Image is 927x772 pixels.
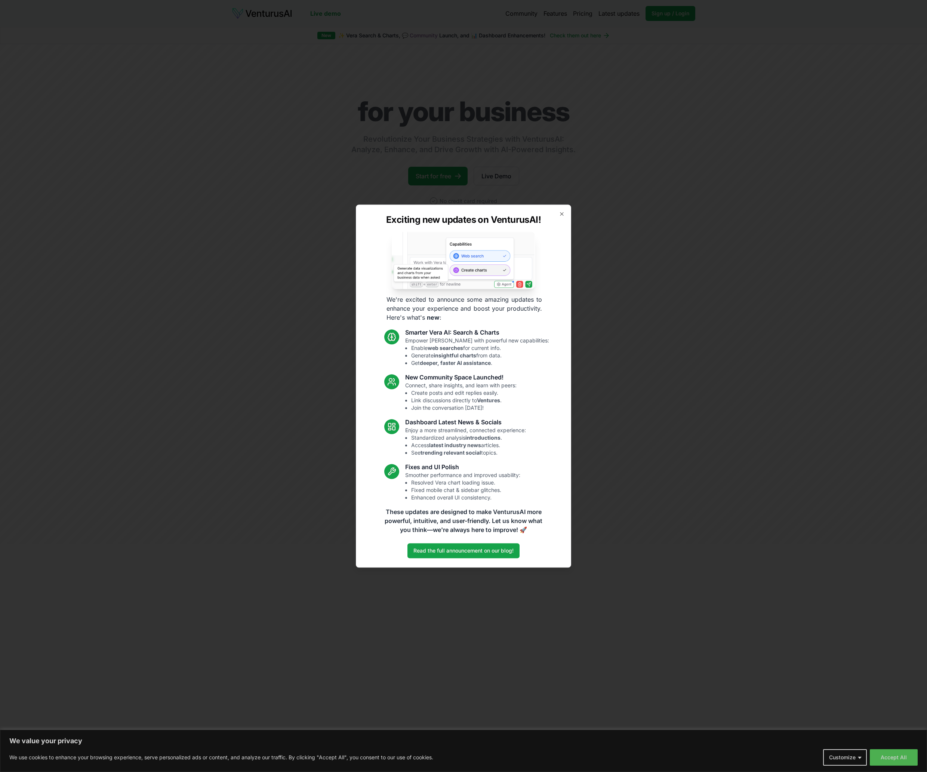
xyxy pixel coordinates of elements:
[392,232,535,289] img: Vera AI
[405,471,520,501] p: Smoother performance and improved usability:
[428,345,463,351] strong: web searches
[405,462,520,471] h3: Fixes and UI Polish
[407,543,520,558] a: Read the full announcement on our blog!
[434,352,476,359] strong: insightful charts
[381,295,548,322] p: We're excited to announce some amazing updates to enhance your experience and boost your producti...
[405,373,517,382] h3: New Community Space Launched!
[405,328,549,337] h3: Smarter Vera AI: Search & Charts
[429,442,481,448] strong: latest industry news
[405,427,526,456] p: Enjoy a more streamlined, connected experience:
[421,449,481,456] strong: trending relevant social
[411,434,526,442] li: Standardized analysis .
[386,214,541,226] h2: Exciting new updates on VenturusAI!
[411,449,526,456] li: See topics.
[411,344,549,352] li: Enable for current info.
[411,352,549,359] li: Generate from data.
[411,404,517,412] li: Join the conversation [DATE]!
[380,507,547,534] p: These updates are designed to make VenturusAI more powerful, intuitive, and user-friendly. Let us...
[411,359,549,367] li: Get .
[411,494,520,501] li: Enhanced overall UI consistency.
[420,360,491,366] strong: deeper, faster AI assistance
[411,442,526,449] li: Access articles.
[411,397,517,404] li: Link discussions directly to .
[477,397,500,403] strong: Ventures
[411,486,520,494] li: Fixed mobile chat & sidebar glitches.
[427,314,440,321] strong: new
[405,337,549,367] p: Empower [PERSON_NAME] with powerful new capabilities:
[405,382,517,412] p: Connect, share insights, and learn with peers:
[411,479,520,486] li: Resolved Vera chart loading issue.
[405,418,526,427] h3: Dashboard Latest News & Socials
[411,389,517,397] li: Create posts and edit replies easily.
[465,434,501,441] strong: introductions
